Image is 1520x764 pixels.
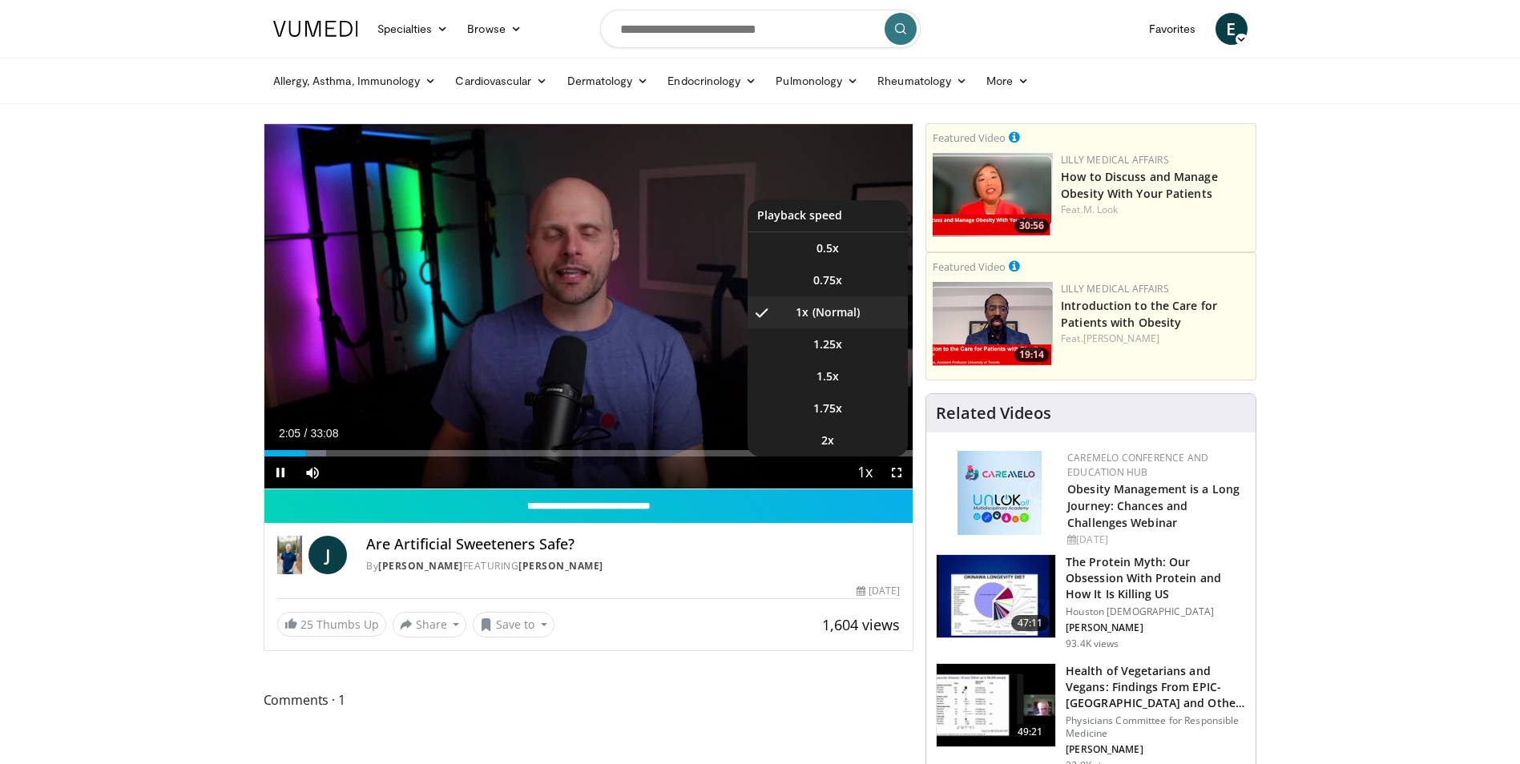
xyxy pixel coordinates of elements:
[816,368,839,384] span: 1.5x
[1061,169,1218,201] a: How to Discuss and Manage Obesity With Your Patients
[1014,348,1049,362] span: 19:14
[1061,282,1169,296] a: Lilly Medical Affairs
[277,612,386,637] a: 25 Thumbs Up
[1066,663,1246,711] h3: Health of Vegetarians and Vegans: Findings From EPIC-[GEOGRAPHIC_DATA] and Othe…
[1061,298,1217,330] a: Introduction to the Care for Patients with Obesity
[1061,153,1169,167] a: Lilly Medical Affairs
[1061,203,1249,217] div: Feat.
[1011,724,1050,740] span: 49:21
[458,13,531,45] a: Browse
[937,555,1055,638] img: b7b8b05e-5021-418b-a89a-60a270e7cf82.150x105_q85_crop-smart_upscale.jpg
[849,456,881,489] button: Playback Rate
[1066,637,1119,650] p: 93.4K views
[936,554,1246,650] a: 47:11 The Protein Myth: Our Obsession With Protein and How It Is Killing US Houston [DEMOGRAPHIC_...
[936,404,1051,423] h4: Related Videos
[308,536,347,574] a: J
[796,304,808,320] span: 1x
[958,451,1042,535] img: 45df64a9-a6de-482c-8a90-ada250f7980c.png.150x105_q85_autocrop_double_scale_upscale_version-0.2.jpg
[977,65,1038,97] a: More
[1061,332,1249,346] div: Feat.
[1216,13,1248,45] a: E
[264,65,446,97] a: Allergy, Asthma, Immunology
[933,153,1053,237] a: 30:56
[393,612,467,637] button: Share
[304,427,308,440] span: /
[857,584,900,598] div: [DATE]
[473,612,554,637] button: Save to
[821,432,834,448] span: 2x
[766,65,868,97] a: Pulmonology
[1066,714,1246,740] p: Physicians Committee for Responsible Medicine
[933,153,1053,237] img: c98a6a29-1ea0-4bd5-8cf5-4d1e188984a7.png.150x105_q85_crop-smart_upscale.png
[600,10,921,48] input: Search topics, interventions
[1066,743,1246,756] p: [PERSON_NAME]
[264,124,913,489] video-js: Video Player
[378,559,463,573] a: [PERSON_NAME]
[264,456,296,489] button: Pause
[1014,219,1049,233] span: 30:56
[813,336,842,352] span: 1.25x
[300,617,313,632] span: 25
[816,240,839,256] span: 0.5x
[933,131,1006,145] small: Featured Video
[933,282,1053,366] img: acc2e291-ced4-4dd5-b17b-d06994da28f3.png.150x105_q85_crop-smart_upscale.png
[366,536,900,553] h4: Are Artificial Sweeteners Safe?
[279,427,300,440] span: 2:05
[658,65,766,97] a: Endocrinology
[264,450,913,456] div: Progress Bar
[937,664,1055,747] img: 606f2b51-b844-428b-aa21-8c0c72d5a896.150x105_q85_crop-smart_upscale.jpg
[813,272,842,288] span: 0.75x
[933,282,1053,366] a: 19:14
[273,21,358,37] img: VuMedi Logo
[1083,332,1159,345] a: [PERSON_NAME]
[822,615,900,634] span: 1,604 views
[277,536,303,574] img: Dr. Jordan Rennicke
[1066,554,1246,602] h3: The Protein Myth: Our Obsession With Protein and How It Is Killing US
[446,65,557,97] a: Cardiovascular
[1011,615,1050,631] span: 47:11
[1083,203,1119,216] a: M. Look
[518,559,603,573] a: [PERSON_NAME]
[296,456,329,489] button: Mute
[310,427,338,440] span: 33:08
[1067,481,1240,530] a: Obesity Management is a Long Journey: Chances and Challenges Webinar
[933,259,1006,274] small: Featured Video
[264,690,914,710] span: Comments 1
[1067,533,1243,547] div: [DATE]
[813,400,842,416] span: 1.75x
[1067,451,1208,479] a: CaReMeLO Conference and Education Hub
[1066,621,1246,634] p: [PERSON_NAME]
[881,456,913,489] button: Fullscreen
[868,65,977,97] a: Rheumatology
[368,13,458,45] a: Specialties
[366,559,900,573] div: By FEATURING
[558,65,659,97] a: Dermatology
[1066,605,1246,618] p: Houston [DEMOGRAPHIC_DATA]
[1139,13,1206,45] a: Favorites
